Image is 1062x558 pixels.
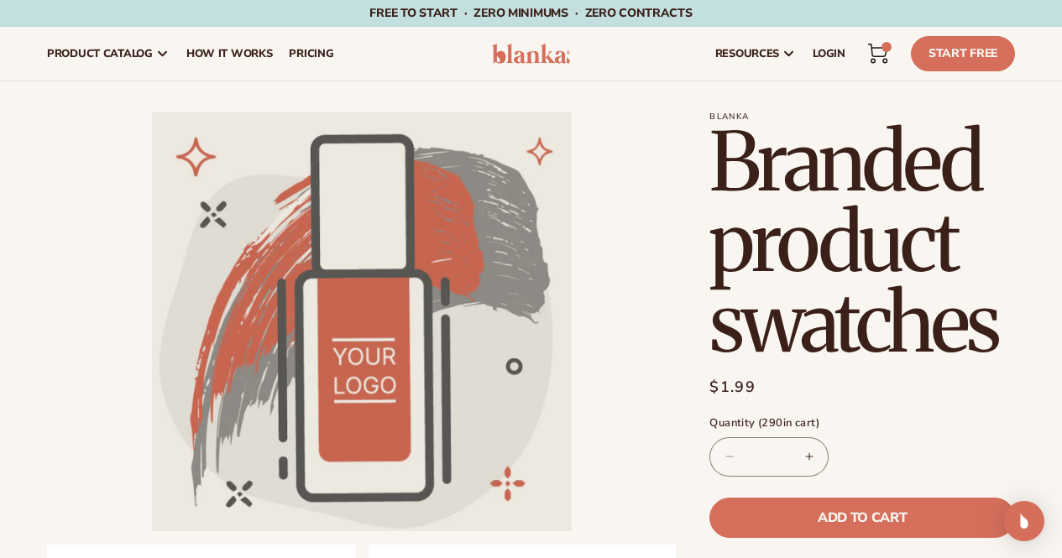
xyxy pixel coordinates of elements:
[47,47,153,60] span: product catalog
[709,376,756,399] span: $1.99
[911,36,1015,71] a: Start Free
[813,47,845,60] span: LOGIN
[709,498,1015,538] button: Add to cart
[709,415,1015,432] label: Quantity
[715,47,779,60] span: resources
[758,415,820,430] span: ( in cart)
[804,27,854,81] a: LOGIN
[186,47,273,60] span: How It Works
[369,5,692,21] span: Free to start · ZERO minimums · ZERO contracts
[289,47,333,60] span: pricing
[761,415,782,430] span: 290
[818,511,907,524] span: Add to cart
[178,27,281,81] a: How It Works
[707,27,804,81] a: resources
[492,44,571,64] img: logo
[280,27,342,81] a: pricing
[1004,501,1044,541] div: Open Intercom Messenger
[39,27,178,81] a: product catalog
[709,122,1015,363] h1: Branded product swatches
